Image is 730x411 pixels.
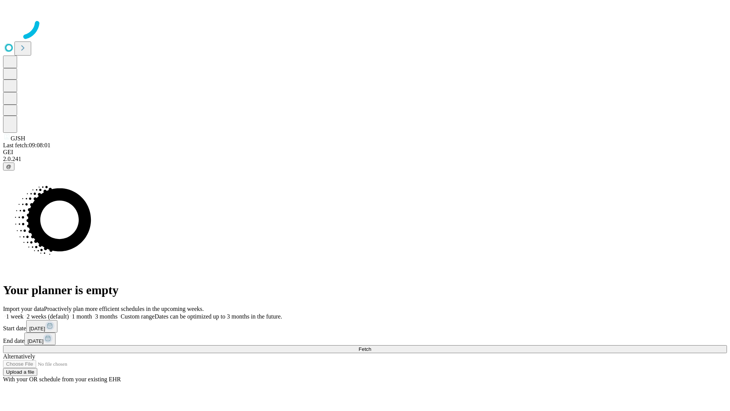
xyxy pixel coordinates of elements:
[29,326,45,331] span: [DATE]
[95,313,117,320] span: 3 months
[26,320,57,333] button: [DATE]
[6,164,11,169] span: @
[3,353,35,360] span: Alternatively
[27,313,69,320] span: 2 weeks (default)
[3,156,727,162] div: 2.0.241
[121,313,154,320] span: Custom range
[72,313,92,320] span: 1 month
[155,313,282,320] span: Dates can be optimized up to 3 months in the future.
[3,320,727,333] div: Start date
[11,135,25,142] span: GJSH
[3,162,14,170] button: @
[6,313,24,320] span: 1 week
[3,142,51,148] span: Last fetch: 09:08:01
[3,345,727,353] button: Fetch
[3,306,44,312] span: Import your data
[3,333,727,345] div: End date
[3,376,121,382] span: With your OR schedule from your existing EHR
[3,283,727,297] h1: Your planner is empty
[3,149,727,156] div: GEI
[3,368,37,376] button: Upload a file
[359,346,371,352] span: Fetch
[27,338,43,344] span: [DATE]
[24,333,56,345] button: [DATE]
[44,306,204,312] span: Proactively plan more efficient schedules in the upcoming weeks.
